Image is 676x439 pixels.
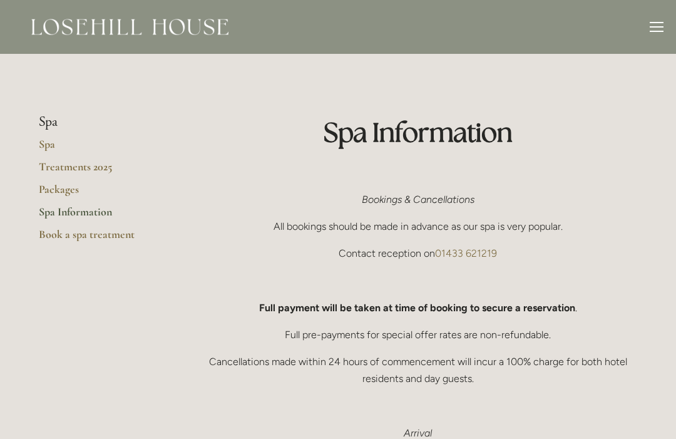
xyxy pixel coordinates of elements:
[39,114,158,130] li: Spa
[198,326,637,343] p: Full pre-payments for special offer rates are non-refundable.
[259,302,575,314] strong: Full payment will be taken at time of booking to secure a reservation
[39,205,158,227] a: Spa Information
[324,115,513,149] strong: Spa Information
[198,218,637,235] p: All bookings should be made in advance as our spa is very popular.
[198,245,637,262] p: Contact reception on
[39,182,158,205] a: Packages
[39,137,158,160] a: Spa
[39,160,158,182] a: Treatments 2025
[435,247,497,259] a: 01433 621219
[198,353,637,387] p: Cancellations made within 24 hours of commencement will incur a 100% charge for both hotel reside...
[31,19,228,35] img: Losehill House
[404,427,432,439] em: Arrival
[198,299,637,316] p: .
[39,227,158,250] a: Book a spa treatment
[362,194,474,205] em: Bookings & Cancellations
